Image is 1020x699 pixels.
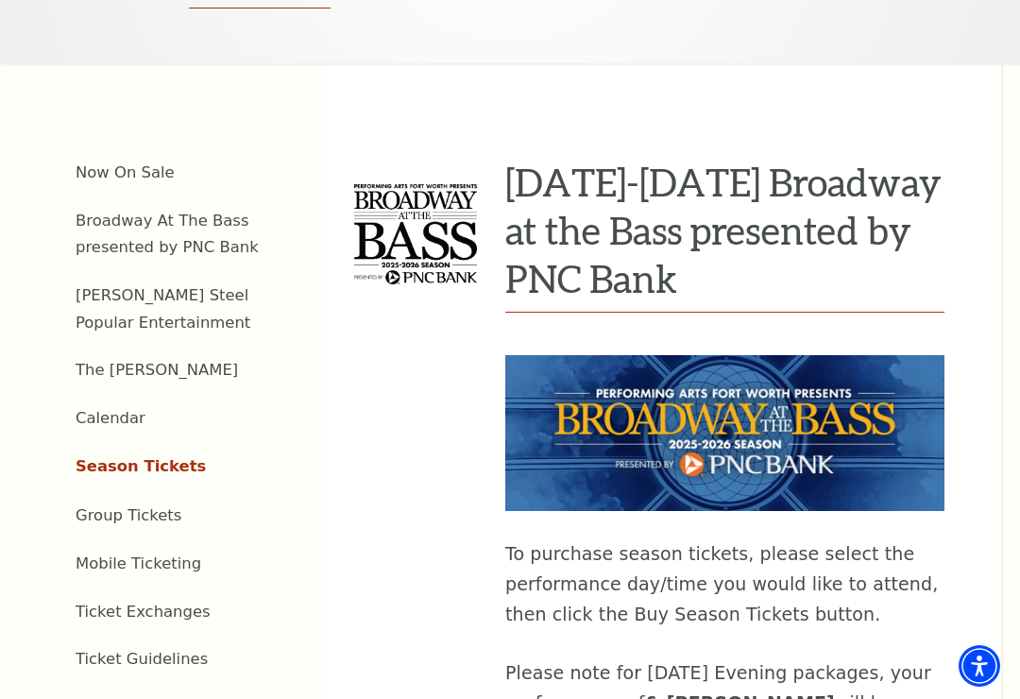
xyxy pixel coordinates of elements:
[76,603,211,621] a: Ticket Exchanges
[76,212,259,257] a: Broadway At The Bass presented by PNC Bank
[76,650,208,668] a: Ticket Guidelines
[76,457,206,475] a: Season Tickets
[76,286,250,332] a: [PERSON_NAME] Steel Popular Entertainment
[76,163,175,181] a: Now On Sale
[505,355,944,511] img: To purchase season tickets, please select the performance day/time you would like to attend, then...
[76,361,238,379] a: The [PERSON_NAME]
[505,539,944,630] p: To purchase season tickets, please select the performance day/time you would like to attend, then...
[76,554,201,572] a: Mobile Ticketing
[76,506,181,524] a: Group Tickets
[76,409,145,427] a: Calendar
[959,645,1000,687] div: Accessibility Menu
[354,184,477,284] img: 2025-2026 Broadway at the Bass presented by PNC Bank
[505,158,944,302] h3: [DATE]-[DATE] Broadway at the Bass presented by PNC Bank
